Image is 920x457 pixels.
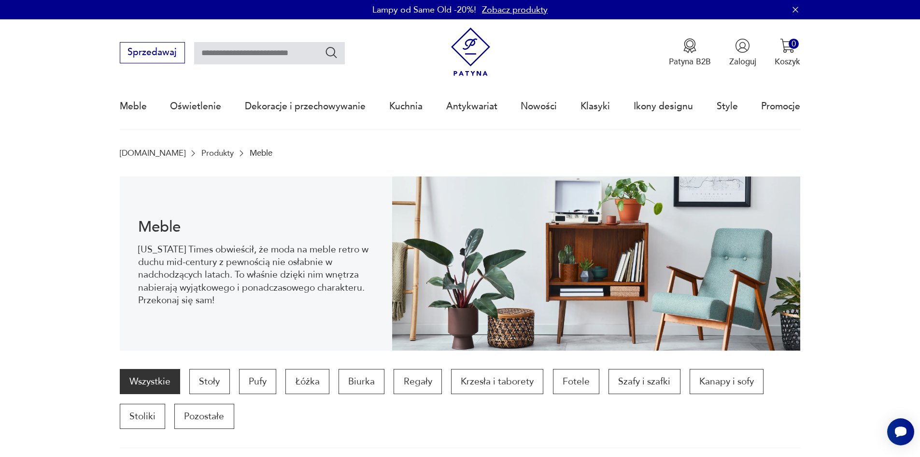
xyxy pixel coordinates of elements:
[482,4,548,16] a: Zobacz produkty
[735,38,750,53] img: Ikonka użytkownika
[729,38,756,67] button: Zaloguj
[138,243,373,307] p: [US_STATE] Times obwieścił, że moda na meble retro w duchu mid-century z pewnością nie osłabnie w...
[775,38,800,67] button: 0Koszyk
[729,56,756,67] p: Zaloguj
[120,148,185,158] a: [DOMAIN_NAME]
[887,418,914,445] iframe: Smartsupp widget button
[389,84,423,129] a: Kuchnia
[682,38,697,53] img: Ikona medalu
[669,38,711,67] a: Ikona medaluPatyna B2B
[120,84,147,129] a: Meble
[120,404,165,429] a: Stoliki
[189,369,229,394] a: Stoły
[761,84,800,129] a: Promocje
[775,56,800,67] p: Koszyk
[669,38,711,67] button: Patyna B2B
[339,369,384,394] a: Biurka
[372,4,476,16] p: Lampy od Same Old -20%!
[717,84,738,129] a: Style
[120,369,180,394] a: Wszystkie
[580,84,610,129] a: Klasyki
[690,369,764,394] a: Kanapy i sofy
[201,148,234,158] a: Produkty
[446,84,497,129] a: Antykwariat
[669,56,711,67] p: Patyna B2B
[325,45,339,59] button: Szukaj
[392,177,801,351] img: Meble
[120,49,185,57] a: Sprzedawaj
[285,369,329,394] a: Łóżka
[394,369,441,394] a: Regały
[634,84,693,129] a: Ikony designu
[521,84,557,129] a: Nowości
[451,369,543,394] a: Krzesła i taborety
[120,42,185,63] button: Sprzedawaj
[174,404,234,429] a: Pozostałe
[609,369,680,394] a: Szafy i szafki
[553,369,599,394] a: Fotele
[789,39,799,49] div: 0
[780,38,795,53] img: Ikona koszyka
[446,28,495,76] img: Patyna - sklep z meblami i dekoracjami vintage
[250,148,272,158] p: Meble
[245,84,366,129] a: Dekoracje i przechowywanie
[170,84,221,129] a: Oświetlenie
[239,369,276,394] a: Pufy
[138,220,373,234] h1: Meble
